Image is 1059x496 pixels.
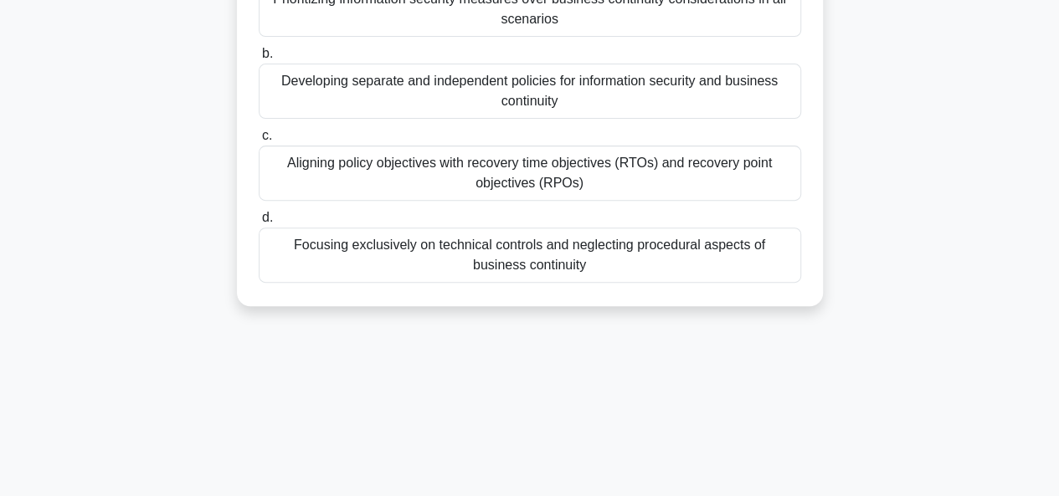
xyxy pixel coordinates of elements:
[262,128,272,142] span: c.
[262,210,273,224] span: d.
[259,64,801,119] div: Developing separate and independent policies for information security and business continuity
[259,228,801,283] div: Focusing exclusively on technical controls and neglecting procedural aspects of business continuity
[262,46,273,60] span: b.
[259,146,801,201] div: Aligning policy objectives with recovery time objectives (RTOs) and recovery point objectives (RPOs)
